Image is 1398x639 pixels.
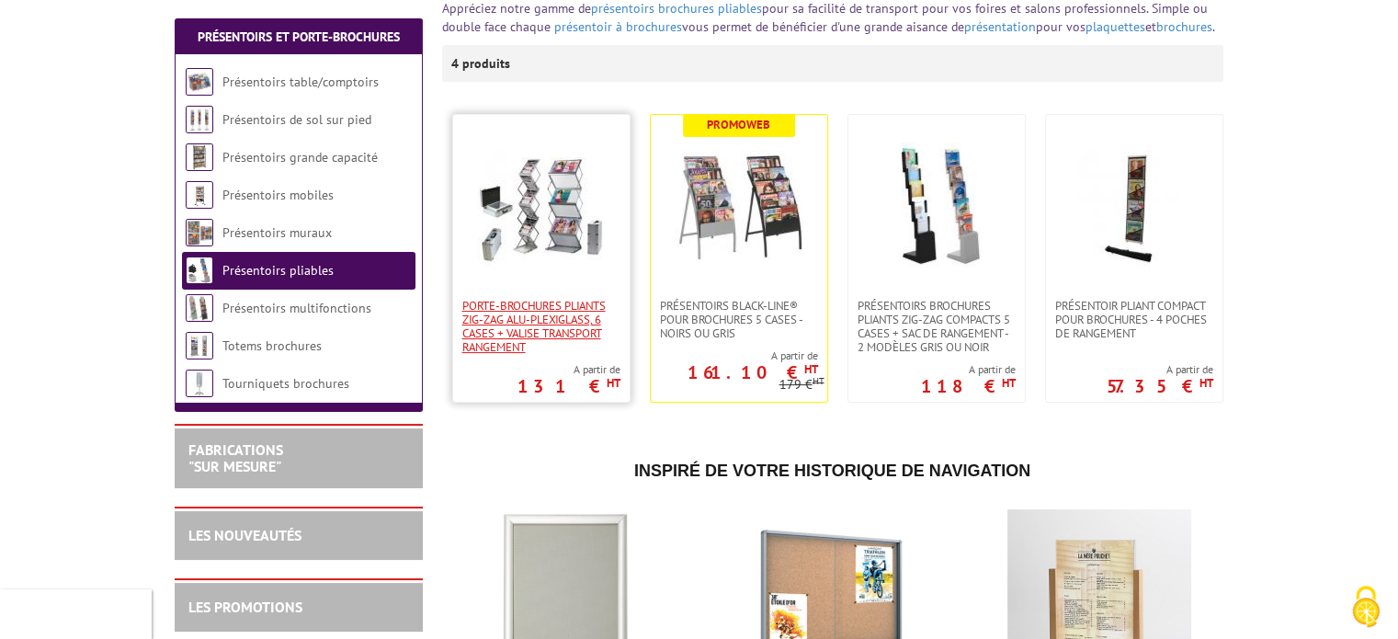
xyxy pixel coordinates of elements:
[1334,576,1398,639] button: Cookies (fenêtre modale)
[804,361,818,377] sup: HT
[186,370,213,397] img: Tourniquets brochures
[921,362,1016,377] span: A partir de
[477,143,606,271] img: Porte-Brochures pliants ZIG-ZAG Alu-Plexiglass, 6 cases + valise transport rangement
[651,348,818,363] span: A partir de
[186,332,213,359] img: Totems brochures
[222,74,379,90] a: Présentoirs table/comptoirs
[688,367,818,378] p: 161.10 €
[517,362,620,377] span: A partir de
[188,598,302,616] a: LES PROMOTIONS
[813,374,824,387] sup: HT
[848,299,1025,354] a: Présentoirs brochures pliants Zig-Zag compacts 5 cases + sac de rangement - 2 Modèles Gris ou Noir
[186,294,213,322] img: Présentoirs multifonctions
[1055,299,1213,340] span: Présentoir pliant compact pour brochures - 4 poches de rangement
[222,375,349,392] a: Tourniquets brochures
[675,143,803,271] img: Présentoirs Black-Line® pour brochures 5 Cases - Noirs ou Gris
[1085,18,1145,35] a: plaquettes
[872,143,1001,271] img: Présentoirs brochures pliants Zig-Zag compacts 5 cases + sac de rangement - 2 Modèles Gris ou Noir
[1070,143,1199,271] img: Présentoir pliant compact pour brochures - 4 poches de rangement
[779,378,824,392] p: 179 €
[186,257,213,284] img: Présentoirs pliables
[222,111,371,128] a: Présentoirs de sol sur pied
[188,440,283,475] a: FABRICATIONS"Sur Mesure"
[186,143,213,171] img: Présentoirs grande capacité
[453,299,630,354] a: Porte-Brochures pliants ZIG-ZAG Alu-Plexiglass, 6 cases + valise transport rangement
[607,375,620,391] sup: HT
[1343,584,1389,630] img: Cookies (fenêtre modale)
[222,149,378,165] a: Présentoirs grande capacité
[660,299,818,340] span: Présentoirs Black-Line® pour brochures 5 Cases - Noirs ou Gris
[1046,299,1222,340] a: Présentoir pliant compact pour brochures - 4 poches de rangement
[222,224,332,241] a: Présentoirs muraux
[1107,381,1213,392] p: 57.35 €
[188,526,301,544] a: LES NOUVEAUTÉS
[462,299,620,354] span: Porte-Brochures pliants ZIG-ZAG Alu-Plexiglass, 6 cases + valise transport rangement
[634,462,1030,480] span: Inspiré de votre historique de navigation
[921,381,1016,392] p: 118 €
[1156,18,1212,35] a: brochures
[186,219,213,246] img: Présentoirs muraux
[1107,362,1213,377] span: A partir de
[651,299,827,340] a: Présentoirs Black-Line® pour brochures 5 Cases - Noirs ou Gris
[517,381,620,392] p: 131 €
[186,68,213,96] img: Présentoirs table/comptoirs
[198,29,400,45] a: Présentoirs et Porte-brochures
[554,18,682,35] a: présentoir à brochures
[1002,375,1016,391] sup: HT
[222,262,334,279] a: Présentoirs pliables
[222,337,322,354] a: Totems brochures
[186,106,213,133] img: Présentoirs de sol sur pied
[222,300,371,316] a: Présentoirs multifonctions
[858,299,1016,354] span: Présentoirs brochures pliants Zig-Zag compacts 5 cases + sac de rangement - 2 Modèles Gris ou Noir
[186,181,213,209] img: Présentoirs mobiles
[707,117,770,132] b: Promoweb
[451,45,520,82] p: 4 produits
[964,18,1036,35] a: présentation
[222,187,334,203] a: Présentoirs mobiles
[1199,375,1213,391] sup: HT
